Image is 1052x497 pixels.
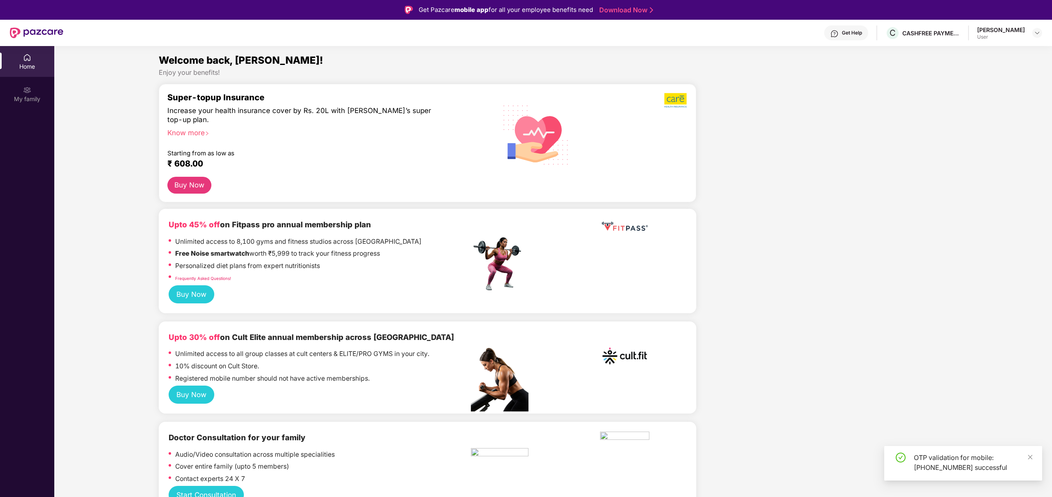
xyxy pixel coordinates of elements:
p: 10% discount on Cult Store. [175,361,259,372]
p: Audio/Video consultation across multiple specialities [175,450,335,460]
img: New Pazcare Logo [10,28,63,38]
div: ₹ 608.00 [167,159,463,169]
img: svg+xml;base64,PHN2ZyBpZD0iRHJvcGRvd24tMzJ4MzIiIHhtbG5zPSJodHRwOi8vd3d3LnczLm9yZy8yMDAwL3N2ZyIgd2... [1034,30,1040,36]
div: [PERSON_NAME] [977,26,1025,34]
span: Welcome back, [PERSON_NAME]! [159,54,323,66]
img: svg+xml;base64,PHN2ZyBpZD0iSGVscC0zMngzMiIgeG1sbnM9Imh0dHA6Ly93d3cudzMub3JnLzIwMDAvc3ZnIiB3aWR0aD... [830,30,839,38]
strong: mobile app [454,6,489,14]
div: Starting from as low as [167,150,436,155]
a: Download Now [599,6,651,14]
div: Get Pazcare for all your employee benefits need [419,5,593,15]
a: Frequently Asked Questions! [175,276,231,281]
div: Get Help [842,30,862,36]
span: C [890,28,896,38]
button: Buy Now [169,285,214,303]
p: Cover entire family (upto 5 members) [175,462,289,472]
p: Unlimited access to all group classes at cult centers & ELITE/PRO GYMS in your city. [175,349,429,359]
b: Upto 45% off [169,220,220,229]
div: User [977,34,1025,40]
img: svg+xml;base64,PHN2ZyB3aWR0aD0iMjAiIGhlaWdodD0iMjAiIHZpZXdCb3g9IjAgMCAyMCAyMCIgZmlsbD0ibm9uZSIgeG... [23,86,31,94]
button: Buy Now [167,177,211,194]
p: Personalized diet plans from expert nutritionists [175,261,320,271]
div: Super-topup Insurance [167,92,471,102]
button: Buy Now [169,386,214,404]
b: on Cult Elite annual membership across [GEOGRAPHIC_DATA] [169,333,454,342]
div: Increase your health insurance cover by Rs. 20L with [PERSON_NAME]’s super top-up plan. [167,106,436,125]
strong: Free Noise smartwatch [175,250,249,257]
img: pc2.png [471,348,528,411]
img: fppp.png [600,219,649,234]
img: cult.png [600,331,649,381]
div: Enjoy your benefits! [159,68,947,77]
div: OTP validation for mobile: [PHONE_NUMBER] successful [914,453,1032,472]
p: worth ₹5,999 to track your fitness progress [175,249,380,259]
b: Upto 30% off [169,333,220,342]
img: b5dec4f62d2307b9de63beb79f102df3.png [664,92,688,108]
img: physica%20-%20Edited.png [600,432,649,442]
img: pngtree-physiotherapy-physiotherapist-rehab-disability-stretching-png-image_6063262.png [471,448,528,459]
img: Logo [405,6,413,14]
img: svg+xml;base64,PHN2ZyBpZD0iSG9tZSIgeG1sbnM9Imh0dHA6Ly93d3cudzMub3JnLzIwMDAvc3ZnIiB3aWR0aD0iMjAiIG... [23,53,31,62]
p: Unlimited access to 8,100 gyms and fitness studios across [GEOGRAPHIC_DATA] [175,237,422,247]
div: Know more [167,128,466,134]
img: Stroke [650,6,653,14]
span: check-circle [896,453,906,462]
p: Contact experts 24 X 7 [175,474,245,484]
p: Registered mobile number should not have active memberships. [175,374,370,384]
span: close [1027,454,1033,460]
img: fpp.png [471,235,528,293]
b: Doctor Consultation for your family [169,433,306,442]
b: on Fitpass pro annual membership plan [169,220,371,229]
img: svg+xml;base64,PHN2ZyB4bWxucz0iaHR0cDovL3d3dy53My5vcmcvMjAwMC9zdmciIHhtbG5zOnhsaW5rPSJodHRwOi8vd3... [497,95,575,174]
div: CASHFREE PAYMENTS INDIA PVT. LTD. [902,29,960,37]
span: right [205,131,209,136]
